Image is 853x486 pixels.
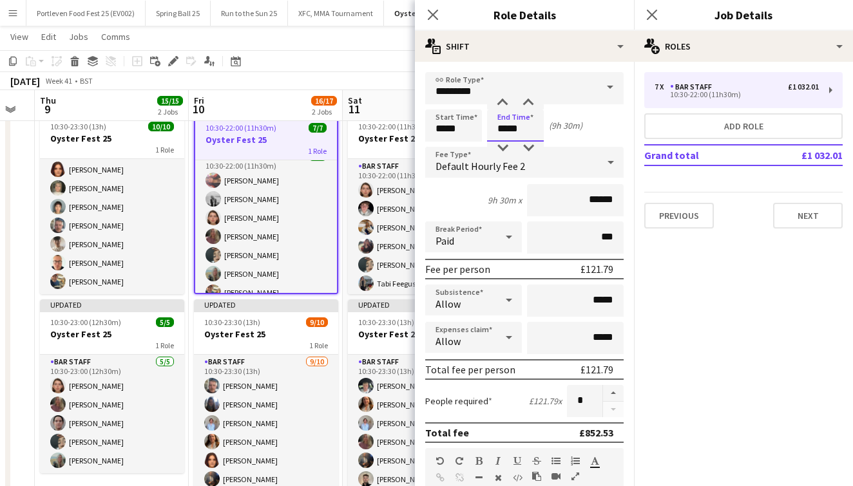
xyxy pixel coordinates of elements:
[425,395,492,407] label: People required
[195,149,337,305] app-card-role: Bar Staff7/710:30-22:00 (11h30m)[PERSON_NAME][PERSON_NAME][PERSON_NAME][PERSON_NAME][PERSON_NAME]...
[101,31,130,42] span: Comms
[36,28,61,45] a: Edit
[43,76,75,86] span: Week 41
[38,102,56,117] span: 9
[571,471,580,481] button: Fullscreen
[670,82,717,91] div: Bar Staff
[26,1,146,26] button: Portleven Food Fest 25 (EV002)
[644,113,843,139] button: Add role
[551,456,561,466] button: Unordered List
[655,82,670,91] div: 7 x
[532,471,541,481] button: Paste as plain text
[474,456,483,466] button: Bold
[155,341,174,350] span: 1 Role
[603,385,624,402] button: Increase
[788,82,819,91] div: £1 032.01
[549,120,582,131] div: (9h 30m)
[590,456,599,466] button: Text Color
[773,203,843,229] button: Next
[436,160,525,173] span: Default Hourly Fee 2
[206,123,276,133] span: 10:30-22:00 (11h30m)
[40,328,184,340] h3: Oyster Fest 25
[211,1,288,26] button: Run to the Sun 25
[192,102,204,117] span: 10
[579,426,613,439] div: £852.53
[571,456,580,466] button: Ordered List
[288,1,384,26] button: XFC, MMA Tournament
[40,95,56,106] span: Thu
[348,95,362,106] span: Sat
[40,355,184,473] app-card-role: Bar Staff5/510:30-23:00 (12h30m)[PERSON_NAME][PERSON_NAME][PERSON_NAME][PERSON_NAME][PERSON_NAME]
[436,456,445,466] button: Undo
[155,145,174,154] span: 1 Role
[474,472,483,483] button: Horizontal Line
[40,104,184,294] app-job-card: Updated10:30-23:30 (13h)10/10Oyster Fest 251 Role[PERSON_NAME][PERSON_NAME][PERSON_NAME][PERSON_N...
[40,82,184,294] app-card-role: [PERSON_NAME][PERSON_NAME][PERSON_NAME][PERSON_NAME][PERSON_NAME][PERSON_NAME][PERSON_NAME][PERSO...
[455,456,464,466] button: Redo
[415,6,634,23] h3: Role Details
[40,133,184,144] h3: Oyster Fest 25
[425,363,515,376] div: Total fee per person
[195,134,337,145] h3: Oyster Fest 25
[644,203,714,229] button: Previous
[194,104,338,294] app-job-card: Updated10:30-22:00 (11h30m)7/7Oyster Fest 251 RoleBar Staff7/710:30-22:00 (11h30m)[PERSON_NAME][P...
[436,335,461,348] span: Allow
[41,31,56,42] span: Edit
[311,96,337,106] span: 16/17
[494,456,503,466] button: Italic
[158,107,182,117] div: 2 Jobs
[348,328,492,340] h3: Oyster Fest 25
[204,317,260,327] span: 10:30-23:30 (13h)
[40,299,184,310] div: Updated
[348,159,492,333] app-card-role: Bar Staff2A6/810:30-22:00 (11h30m)[PERSON_NAME][PERSON_NAME][PERSON_NAME][PERSON_NAME][PERSON_NAM...
[513,456,522,466] button: Underline
[762,145,843,165] td: £1 032.01
[532,456,541,466] button: Strikethrough
[194,299,338,310] div: Updated
[358,317,414,327] span: 10:30-23:30 (13h)
[80,76,93,86] div: BST
[436,234,454,247] span: Paid
[309,123,327,133] span: 7/7
[10,75,40,88] div: [DATE]
[69,31,88,42] span: Jobs
[634,31,853,62] div: Roles
[415,31,634,62] div: Shift
[644,145,762,165] td: Grand total
[148,122,174,131] span: 10/10
[306,317,328,327] span: 9/10
[194,328,338,340] h3: Oyster Fest 25
[308,146,327,156] span: 1 Role
[529,395,562,407] div: £121.79 x
[5,28,34,45] a: View
[655,91,819,98] div: 10:30-22:00 (11h30m)
[50,122,106,131] span: 10:30-23:30 (13h)
[384,1,456,26] button: Oyster Fest 25
[309,341,328,350] span: 1 Role
[634,6,853,23] h3: Job Details
[580,263,613,276] div: £121.79
[96,28,135,45] a: Comms
[425,263,490,276] div: Fee per person
[50,317,121,327] span: 10:30-23:00 (12h30m)
[348,299,492,310] div: Updated
[64,28,93,45] a: Jobs
[348,104,492,294] app-job-card: Updated10:30-22:00 (11h30m)6/8Oyster Fest 251 RoleBar Staff2A6/810:30-22:00 (11h30m)[PERSON_NAME]...
[10,31,28,42] span: View
[488,194,522,206] div: 9h 30m x
[425,426,469,439] div: Total fee
[194,95,204,106] span: Fri
[494,472,503,483] button: Clear Formatting
[348,133,492,144] h3: Oyster Fest 25
[157,96,183,106] span: 15/15
[551,471,561,481] button: Insert video
[346,102,362,117] span: 11
[436,297,461,310] span: Allow
[513,472,522,483] button: HTML Code
[580,363,613,376] div: £121.79
[40,299,184,473] app-job-card: Updated10:30-23:00 (12h30m)5/5Oyster Fest 251 RoleBar Staff5/510:30-23:00 (12h30m)[PERSON_NAME][P...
